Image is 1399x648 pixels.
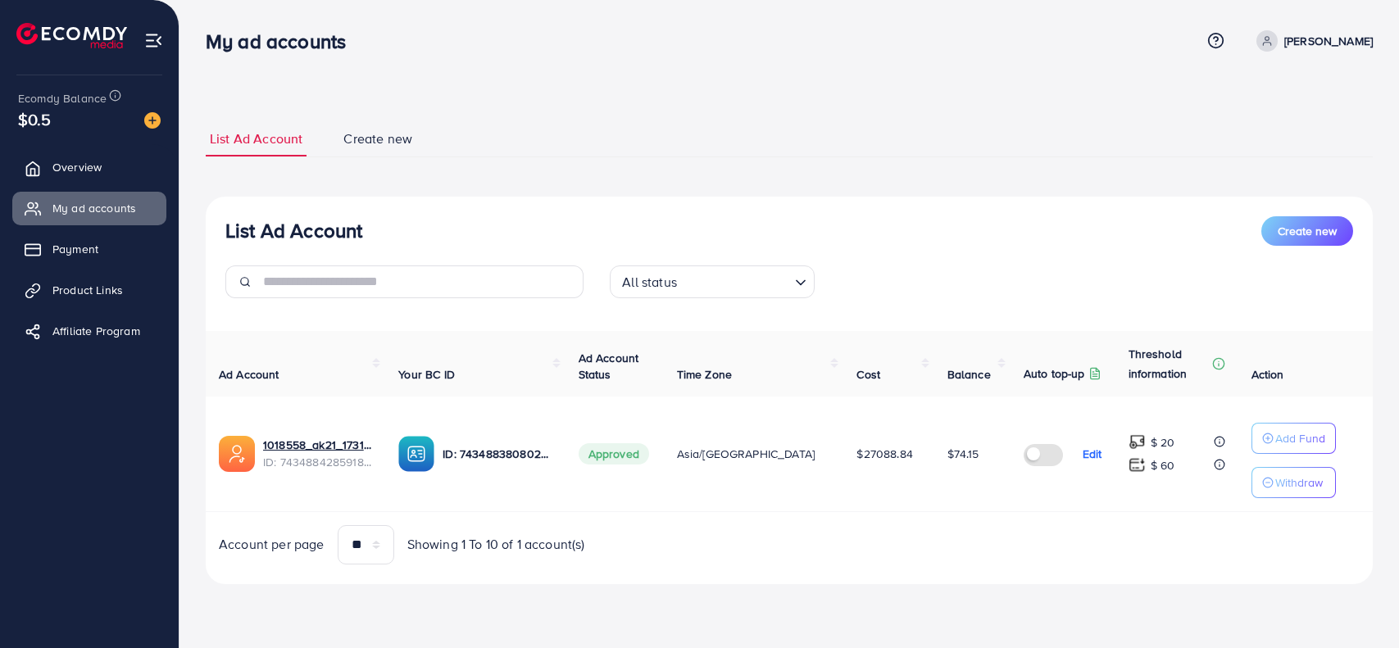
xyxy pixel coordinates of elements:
[398,436,434,472] img: ic-ba-acc.ded83a64.svg
[677,366,732,383] span: Time Zone
[682,267,788,294] input: Search for option
[18,90,107,106] span: Ecomdy Balance
[52,282,123,298] span: Product Links
[1251,366,1284,383] span: Action
[1275,428,1325,448] p: Add Fund
[225,219,362,242] h3: List Ad Account
[1251,467,1336,498] button: Withdraw
[1251,423,1336,454] button: Add Fund
[1329,574,1387,636] iframe: Chat
[1261,216,1353,246] button: Create new
[443,444,552,464] p: ID: 7434883808023183377
[1151,433,1175,452] p: $ 20
[144,31,163,50] img: menu
[947,446,979,462] span: $74.15
[12,233,166,265] a: Payment
[398,366,455,383] span: Your BC ID
[263,437,372,453] a: 1018558_ak21_1731068905070
[52,159,102,175] span: Overview
[210,129,302,148] span: List Ad Account
[1024,364,1085,383] p: Auto top-up
[1129,433,1146,451] img: top-up amount
[677,446,815,462] span: Asia/[GEOGRAPHIC_DATA]
[619,270,680,294] span: All status
[610,265,815,298] div: Search for option
[263,454,372,470] span: ID: 7434884285918003201
[12,274,166,306] a: Product Links
[407,535,585,554] span: Showing 1 To 10 of 1 account(s)
[1129,456,1146,474] img: top-up amount
[1151,455,1175,475] p: $ 60
[12,151,166,184] a: Overview
[579,443,649,464] span: Approved
[12,192,166,224] a: My ad accounts
[1275,473,1323,492] p: Withdraw
[219,366,279,383] span: Ad Account
[206,29,359,53] h3: My ad accounts
[579,350,639,383] span: Ad Account Status
[1278,223,1337,239] span: Create new
[52,323,140,339] span: Affiliate Program
[1284,31,1373,51] p: [PERSON_NAME]
[219,535,325,554] span: Account per page
[1129,344,1209,383] p: Threshold information
[16,23,127,48] img: logo
[343,129,412,148] span: Create new
[52,200,136,216] span: My ad accounts
[12,315,166,347] a: Affiliate Program
[856,366,880,383] span: Cost
[263,437,372,470] div: <span class='underline'>1018558_ak21_1731068905070</span></br>7434884285918003201
[1250,30,1373,52] a: [PERSON_NAME]
[219,436,255,472] img: ic-ads-acc.e4c84228.svg
[18,107,52,131] span: $0.5
[1083,444,1102,464] p: Edit
[947,366,991,383] span: Balance
[52,241,98,257] span: Payment
[856,446,912,462] span: $27088.84
[144,112,161,129] img: image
